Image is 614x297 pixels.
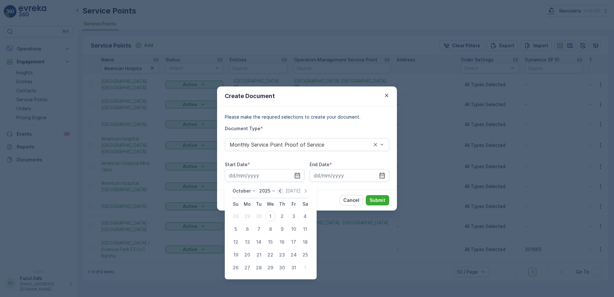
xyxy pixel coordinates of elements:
label: End Date [310,162,329,167]
button: Cancel [339,195,363,205]
div: 13 [242,237,252,247]
div: 29 [265,263,276,273]
p: [DATE] [285,188,301,194]
div: 1 [265,211,276,221]
div: 28 [231,211,241,221]
div: 23 [277,250,287,260]
p: Create Document [225,92,275,101]
div: 21 [254,250,264,260]
th: Tuesday [253,198,265,210]
div: 1 [300,263,310,273]
div: 3 [288,211,299,221]
div: 9 [277,224,287,234]
div: 14 [254,237,264,247]
th: Saturday [299,198,311,210]
div: 10 [288,224,299,234]
label: Document Type [225,126,260,131]
button: Submit [366,195,389,205]
div: 2 [277,211,287,221]
div: 27 [242,263,252,273]
div: 11 [300,224,310,234]
div: 29 [242,211,252,221]
p: 2025 [259,188,270,194]
p: October [232,188,251,194]
p: Submit [370,197,385,203]
div: 16 [277,237,287,247]
th: Wednesday [265,198,276,210]
div: 24 [288,250,299,260]
div: 30 [277,263,287,273]
div: 19 [231,250,241,260]
div: 15 [265,237,276,247]
input: dd/mm/yyyy [225,169,304,182]
div: 22 [265,250,276,260]
input: dd/mm/yyyy [310,169,389,182]
label: Start Date [225,162,248,167]
div: 31 [288,263,299,273]
div: 8 [265,224,276,234]
div: 30 [254,211,264,221]
th: Sunday [230,198,241,210]
p: Cancel [343,197,359,203]
div: 18 [300,237,310,247]
div: 7 [254,224,264,234]
p: Please make the required selections to create your document. [225,114,389,120]
div: 26 [231,263,241,273]
div: 6 [242,224,252,234]
div: 5 [231,224,241,234]
div: 4 [300,211,310,221]
th: Monday [241,198,253,210]
th: Thursday [276,198,288,210]
div: 25 [300,250,310,260]
div: 12 [231,237,241,247]
div: 20 [242,250,252,260]
th: Friday [288,198,299,210]
div: 17 [288,237,299,247]
div: 28 [254,263,264,273]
